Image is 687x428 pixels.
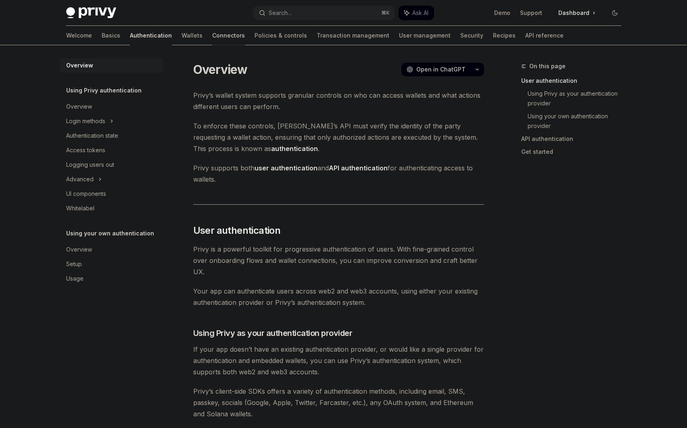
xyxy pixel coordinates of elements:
a: Usage [60,271,163,286]
a: Support [520,9,542,17]
a: User management [399,26,451,45]
span: Dashboard [558,9,589,17]
div: Logging users out [66,160,114,170]
h1: Overview [193,62,248,77]
a: Authentication state [60,128,163,143]
span: Privy is a powerful toolkit for progressive authentication of users. With fine-grained control ov... [193,243,484,277]
a: Using your own authentication provider [528,110,628,132]
a: Get started [521,145,628,158]
div: Access tokens [66,145,105,155]
a: Demo [494,9,510,17]
span: Open in ChatGPT [416,65,466,73]
a: Security [460,26,483,45]
div: Whitelabel [66,204,94,213]
div: UI components [66,189,106,199]
a: Overview [60,58,163,73]
a: Logging users out [60,157,163,172]
a: Transaction management [317,26,389,45]
a: Connectors [212,26,245,45]
h5: Using your own authentication [66,229,154,238]
span: If your app doesn’t have an existing authentication provider, or would like a single provider for... [193,344,484,378]
a: API reference [525,26,564,45]
a: API authentication [521,132,628,145]
a: Basics [102,26,120,45]
a: Whitelabel [60,201,163,216]
span: On this page [529,61,566,71]
div: Setup [66,259,82,269]
span: ⌘ K [381,10,390,16]
strong: API authentication [329,164,388,172]
div: Search... [269,8,291,18]
a: Setup [60,257,163,271]
a: Authentication [130,26,172,45]
strong: user authentication [255,164,317,172]
div: Usage [66,274,84,283]
a: Dashboard [552,6,602,19]
a: User authentication [521,74,628,87]
a: Recipes [493,26,516,45]
a: Access tokens [60,143,163,157]
div: Login methods [66,116,105,126]
a: Using Privy as your authentication provider [528,87,628,110]
a: Overview [60,99,163,114]
div: Authentication state [66,131,118,141]
div: Overview [66,245,92,254]
button: Ask AI [399,6,434,20]
span: User authentication [193,224,281,237]
span: Privy supports both and for authenticating access to wallets. [193,162,484,185]
a: Welcome [66,26,92,45]
a: Wallets [182,26,203,45]
strong: authentication [271,145,318,153]
button: Toggle dark mode [608,6,621,19]
span: Privy’s client-side SDKs offers a variety of authentication methods, including email, SMS, passke... [193,386,484,420]
a: Overview [60,242,163,257]
div: Overview [66,61,93,70]
span: Privy’s wallet system supports granular controls on who can access wallets and what actions diffe... [193,90,484,112]
span: Using Privy as your authentication provider [193,327,353,339]
span: Your app can authenticate users across web2 and web3 accounts, using either your existing authent... [193,285,484,308]
a: Policies & controls [255,26,307,45]
img: dark logo [66,7,116,19]
span: To enforce these controls, [PERSON_NAME]’s API must verify the identity of the party requesting a... [193,120,484,154]
button: Open in ChatGPT [401,63,470,76]
span: Ask AI [412,9,428,17]
div: Advanced [66,174,94,184]
a: UI components [60,187,163,201]
h5: Using Privy authentication [66,86,142,95]
button: Search...⌘K [253,6,395,20]
div: Overview [66,102,92,111]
